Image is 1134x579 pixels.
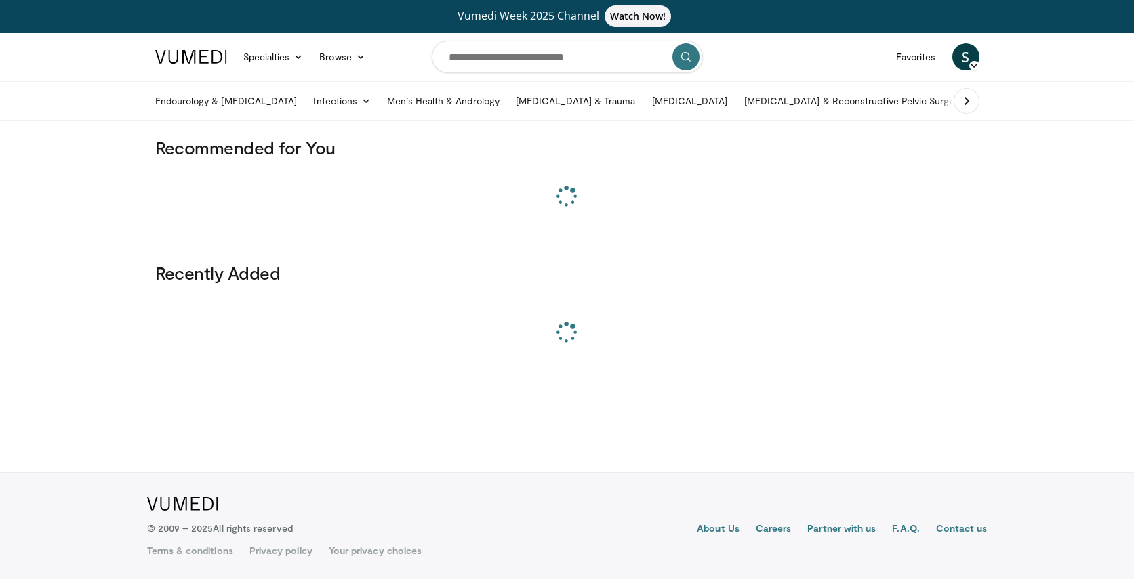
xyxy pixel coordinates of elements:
a: About Us [697,521,740,538]
p: © 2009 – 2025 [147,521,293,535]
a: Privacy policy [249,544,312,557]
span: All rights reserved [213,522,292,534]
a: Contact us [936,521,988,538]
a: Terms & conditions [147,544,233,557]
img: VuMedi Logo [155,50,227,64]
a: Your privacy choices [329,544,422,557]
a: [MEDICAL_DATA] & Trauma [508,87,644,114]
a: Browse [311,43,373,70]
a: F.A.Q. [892,521,919,538]
a: Infections [305,87,379,114]
input: Search topics, interventions [432,41,703,73]
a: [MEDICAL_DATA] [644,87,736,114]
a: Favorites [888,43,944,70]
a: Careers [756,521,792,538]
span: Watch Now! [605,5,672,27]
a: [MEDICAL_DATA] & Reconstructive Pelvic Surgery [736,87,971,114]
a: Endourology & [MEDICAL_DATA] [147,87,306,114]
img: VuMedi Logo [147,497,218,511]
a: Vumedi Week 2025 ChannelWatch Now! [157,5,977,27]
a: Men’s Health & Andrology [379,87,508,114]
h3: Recently Added [155,262,979,284]
h3: Recommended for You [155,137,979,158]
a: S [952,43,979,70]
a: Specialties [235,43,312,70]
a: Partner with us [807,521,876,538]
